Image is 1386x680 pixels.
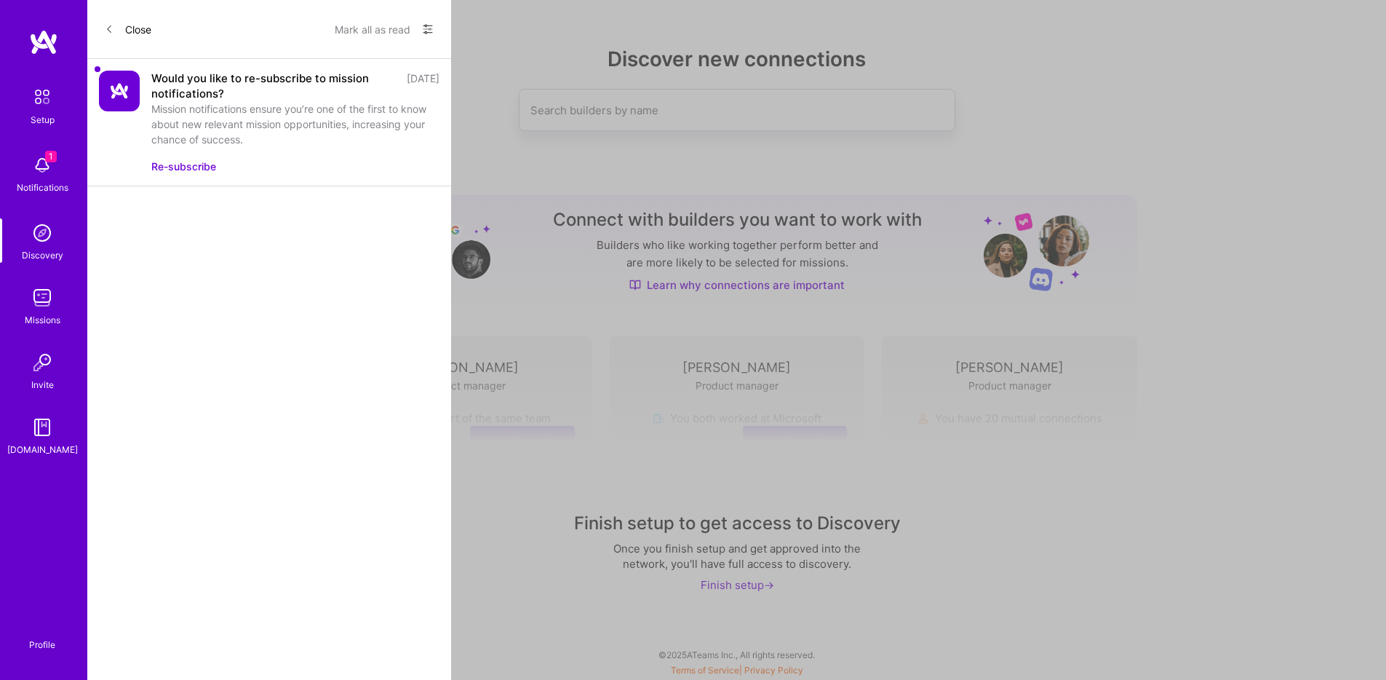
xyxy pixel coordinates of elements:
button: Close [105,17,151,41]
div: [DOMAIN_NAME] [7,442,78,457]
div: Profile [29,637,55,651]
span: 1 [45,151,57,162]
img: Company Logo [99,71,140,111]
div: Notifications [17,180,68,195]
div: [DATE] [407,71,439,101]
div: Setup [31,112,55,127]
div: Discovery [22,248,63,263]
img: setup [27,82,57,112]
div: Missions [25,312,60,328]
div: Invite [31,377,54,392]
img: discovery [28,218,57,248]
button: Mark all as read [335,17,410,41]
img: teamwork [28,283,57,312]
img: bell [28,151,57,180]
img: Invite [28,348,57,377]
div: Would you like to re-subscribe to mission notifications? [151,71,398,101]
img: logo [29,29,58,55]
img: guide book [28,413,57,442]
div: Mission notifications ensure you’re one of the first to know about new relevant mission opportuni... [151,101,439,147]
button: Re-subscribe [151,159,216,174]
